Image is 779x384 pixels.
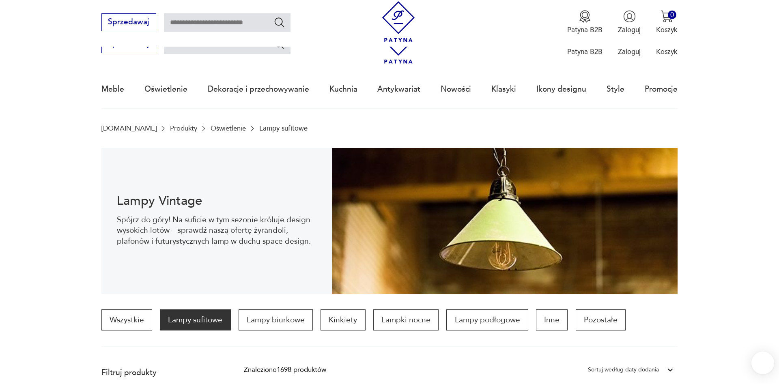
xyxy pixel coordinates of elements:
[618,10,641,34] button: Zaloguj
[567,10,603,34] button: Patyna B2B
[170,124,197,132] a: Produkty
[491,71,516,108] a: Klasyki
[567,25,603,34] p: Patyna B2B
[656,10,678,34] button: 0Koszyk
[101,13,156,31] button: Sprzedawaj
[117,215,316,247] p: Spójrz do góry! Na suficie w tym sezonie króluje design wysokich lotów – sprawdź naszą ofertę żyr...
[273,16,285,28] button: Szukaj
[536,71,586,108] a: Ikony designu
[661,10,673,23] img: Ikona koszyka
[576,309,626,330] a: Pozostałe
[579,10,591,23] img: Ikona medalu
[259,124,308,132] p: Lampy sufitowe
[588,365,659,375] div: Sortuj według daty dodania
[239,309,313,330] a: Lampy biurkowe
[623,10,636,23] img: Ikonka użytkownika
[656,25,678,34] p: Koszyk
[160,309,230,330] a: Lampy sufitowe
[618,25,641,34] p: Zaloguj
[101,71,124,108] a: Meble
[378,1,419,42] img: Patyna - sklep z meblami i dekoracjami vintage
[211,124,246,132] a: Oświetlenie
[656,47,678,56] p: Koszyk
[567,47,603,56] p: Patyna B2B
[441,71,471,108] a: Nowości
[101,309,152,330] a: Wszystkie
[446,309,528,330] a: Lampy podłogowe
[607,71,624,108] a: Style
[373,309,439,330] a: Lampki nocne
[208,71,309,108] a: Dekoracje i przechowywanie
[273,38,285,50] button: Szukaj
[101,367,221,378] p: Filtruj produkty
[645,71,678,108] a: Promocje
[567,10,603,34] a: Ikona medaluPatyna B2B
[321,309,365,330] a: Kinkiety
[144,71,187,108] a: Oświetlenie
[618,47,641,56] p: Zaloguj
[101,41,156,48] a: Sprzedawaj
[101,19,156,26] a: Sprzedawaj
[329,71,357,108] a: Kuchnia
[332,148,678,294] img: Lampy sufitowe w stylu vintage
[377,71,420,108] a: Antykwariat
[117,195,316,207] h1: Lampy Vintage
[751,352,774,374] iframe: Smartsupp widget button
[536,309,568,330] a: Inne
[668,11,676,19] div: 0
[101,124,157,132] a: [DOMAIN_NAME]
[244,365,326,375] div: Znaleziono 1698 produktów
